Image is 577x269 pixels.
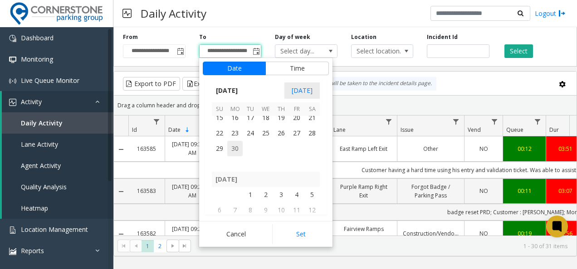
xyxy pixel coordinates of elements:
span: 29 [212,141,227,156]
span: NO [479,145,488,153]
span: Toggle popup [175,45,185,58]
span: Select day... [275,45,324,58]
span: 6 [212,202,227,218]
img: 'icon' [9,99,16,106]
span: 22 [212,125,227,141]
button: Export to Excel [182,77,242,91]
span: Live Queue Monitor [21,76,79,85]
a: Collapse Details [114,188,128,195]
span: Dashboard [21,34,54,42]
span: Agent Activity [21,161,61,170]
td: Thursday, July 10, 2025 [274,202,289,218]
a: Construction/Vendors [403,229,459,238]
span: Location Management [21,225,88,234]
span: 3 [274,187,289,202]
span: 19 [274,110,289,125]
span: 1 [243,187,258,202]
kendo-pager-info: 1 - 30 of 31 items [196,242,567,250]
a: Quality Analysis [2,176,113,197]
label: Day of week [275,33,310,41]
th: Fr [289,102,304,116]
a: 163583 [134,187,159,195]
a: 163582 [134,229,159,238]
span: 23 [227,125,243,141]
a: Lane Filter Menu [383,115,395,128]
span: 26 [274,125,289,141]
th: Mo [227,102,243,116]
a: Daily Activity [2,112,113,134]
a: [DATE] 09:27:53 AM [171,183,214,200]
a: [DATE] 09:32:23 AM [171,140,214,157]
td: Monday, June 23, 2025 [227,125,243,141]
span: Id [132,126,137,134]
span: Activity [21,97,42,106]
td: Wednesday, July 9, 2025 [258,202,274,218]
span: Page 1 [142,240,154,252]
span: Go to the last page [181,242,188,250]
span: Go to the next page [166,240,179,252]
a: 00:12 [509,144,540,153]
th: Th [274,102,289,116]
span: Go to the next page [169,242,176,250]
span: Reports [21,246,44,255]
a: [DATE] 09:25:40 AM [171,225,214,242]
td: Sunday, July 6, 2025 [212,202,227,218]
label: Location [351,33,377,41]
td: Thursday, July 3, 2025 [274,187,289,202]
span: 5 [304,187,320,202]
span: 17 [243,110,258,125]
td: Friday, July 11, 2025 [289,202,304,218]
span: 24 [243,125,258,141]
a: Agent Activity [2,155,113,176]
a: East Ramp Left Exit [336,144,391,153]
span: Lane [333,126,346,134]
td: Saturday, June 21, 2025 [304,110,320,125]
a: NO [470,144,497,153]
th: We [258,102,274,116]
span: 15 [212,110,227,125]
a: Queue Filter Menu [532,115,544,128]
button: Select [504,44,533,58]
a: Other [403,144,459,153]
span: Page 2 [154,240,166,252]
a: Lane Activity [2,134,113,155]
span: Date [168,126,181,134]
button: Date tab [203,62,266,75]
div: 00:19 [509,229,540,238]
label: Incident Id [427,33,458,41]
a: Heatmap [2,197,113,219]
span: 28 [304,125,320,141]
button: Export to PDF [123,77,180,91]
label: From [123,33,138,41]
td: Wednesday, June 18, 2025 [258,110,274,125]
th: Sa [304,102,320,116]
span: Select location... [352,45,401,58]
span: 7 [227,202,243,218]
div: Drag a column header and drop it here to group by that column [114,97,577,113]
span: 9 [258,202,274,218]
a: Purple Ramp Right Exit [336,183,391,200]
td: Friday, July 4, 2025 [289,187,304,202]
span: [DATE] [212,84,242,97]
th: Tu [243,102,258,116]
span: 20 [289,110,304,125]
span: Daily Activity [21,119,63,127]
button: Set [272,224,329,244]
span: 2 [258,187,274,202]
span: 10 [274,202,289,218]
td: Monday, June 16, 2025 [227,110,243,125]
img: 'icon' [9,77,16,85]
label: To [199,33,206,41]
a: NO [470,229,497,238]
span: 21 [304,110,320,125]
a: Collapse Details [114,146,128,153]
span: Sortable [184,126,191,134]
div: By clicking Incident row you will be taken to the incident details page. [248,77,436,91]
a: Logout [535,9,566,18]
h3: Daily Activity [136,2,211,24]
td: Monday, July 7, 2025 [227,202,243,218]
span: 11 [289,202,304,218]
div: 00:11 [509,187,540,195]
span: [DATE] [284,82,320,99]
